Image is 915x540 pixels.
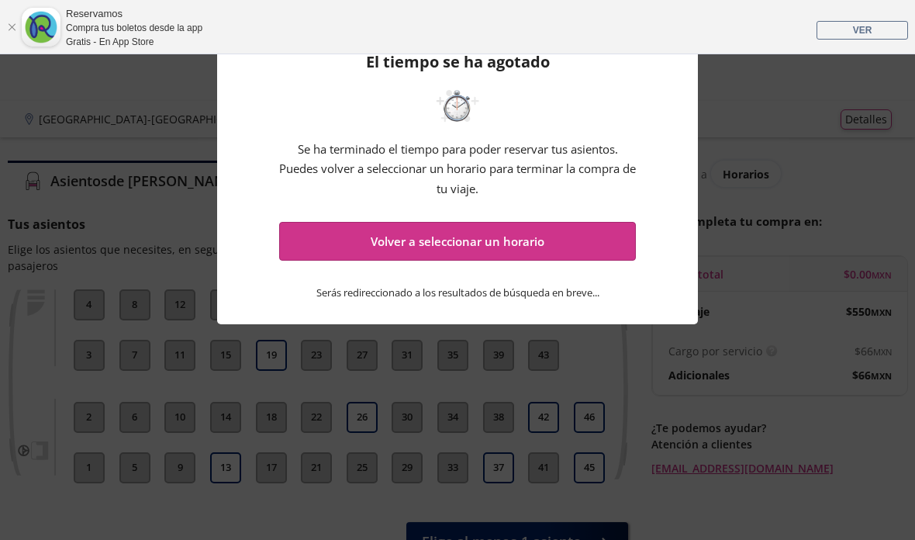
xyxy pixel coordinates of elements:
[366,50,550,74] h4: El tiempo se ha agotado
[66,6,202,22] div: Reservamos
[853,25,872,36] span: VER
[66,21,202,35] div: Compra tus boletos desde la app
[66,35,202,49] div: Gratis - En App Store
[279,222,636,261] button: Volver a seleccionar un horario
[817,21,908,40] a: VER
[7,22,16,32] a: Cerrar
[316,284,599,301] p: Serás redireccionado a los resultados de búsqueda en breve ...
[279,140,636,199] p: Se ha terminado el tiempo para poder reservar tus asientos. Puedes volver a seleccionar un horari...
